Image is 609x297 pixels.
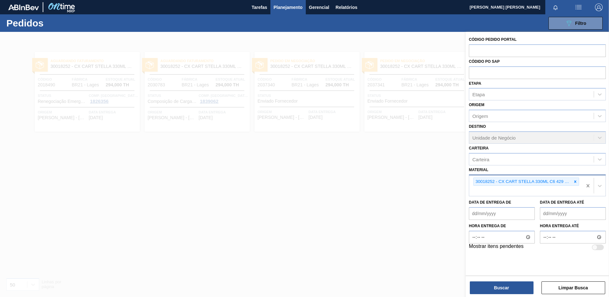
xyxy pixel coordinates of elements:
[309,4,329,11] span: Gerencial
[469,168,488,172] label: Material
[472,113,488,119] div: Origem
[575,4,582,11] img: userActions
[540,221,606,231] label: Hora entrega até
[540,200,584,205] label: Data de Entrega até
[469,37,517,42] label: Código Pedido Portal
[336,4,357,11] span: Relatórios
[472,92,485,97] div: Etapa
[575,21,586,26] span: Filtro
[595,4,603,11] img: Logout
[548,17,603,30] button: Filtro
[540,207,606,220] input: dd/mm/yyyy
[469,243,524,251] label: Mostrar itens pendentes
[469,221,535,231] label: Hora entrega de
[545,3,566,12] button: Notificações
[469,59,500,64] label: Códido PO SAP
[474,178,572,186] div: 30018252 - CX CART STELLA 330ML C6 429 298G
[8,4,39,10] img: TNhmsLtSVTkK8tSr43FrP2fwEKptu5GPRR3wAAAABJRU5ErkJggg==
[469,200,511,205] label: Data de Entrega de
[469,103,484,107] label: Origem
[252,4,267,11] span: Tarefas
[6,19,102,27] h1: Pedidos
[469,124,486,129] label: Destino
[469,207,535,220] input: dd/mm/yyyy
[274,4,303,11] span: Planejamento
[472,156,489,162] div: Carteira
[469,81,481,86] label: Etapa
[469,146,489,150] label: Carteira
